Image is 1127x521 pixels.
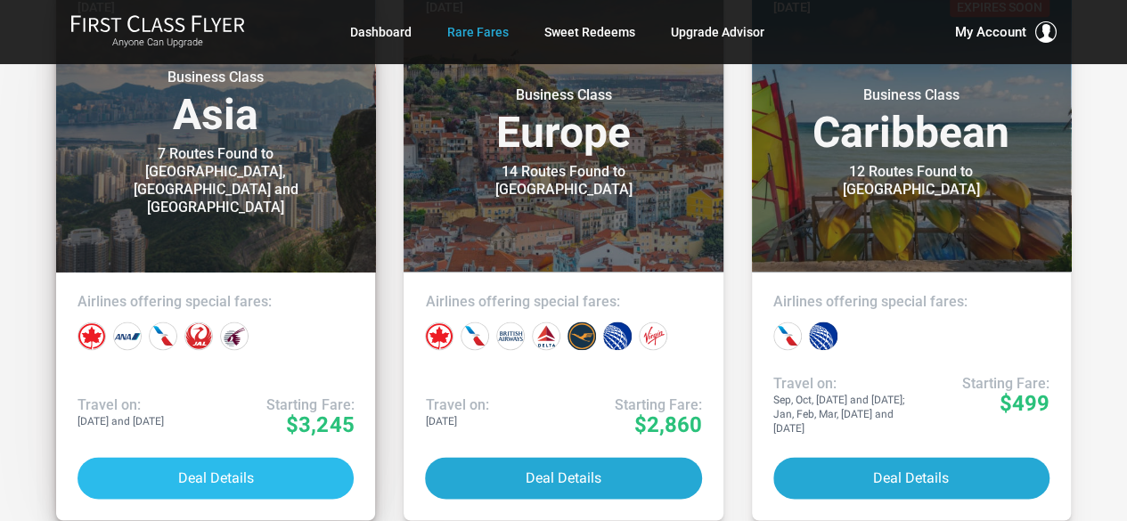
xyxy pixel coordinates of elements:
[220,322,249,350] div: Qatar
[568,322,596,350] div: Lufthansa
[78,457,354,499] button: Deal Details
[184,322,213,350] div: Japan Airlines
[955,21,1026,43] span: My Account
[113,322,142,350] div: All Nippon Airways
[955,21,1057,43] button: My Account
[149,322,177,350] div: American Airlines
[603,322,632,350] div: United
[773,86,1049,154] h3: Caribbean
[425,322,453,350] div: Air Canada
[70,14,245,33] img: First Class Flyer
[544,16,635,48] a: Sweet Redeems
[425,86,701,154] h3: Europe
[78,322,106,350] div: Air Canada
[532,322,560,350] div: Delta Airlines
[350,16,412,48] a: Dashboard
[800,86,1023,104] small: Business Class
[78,293,354,311] h4: Airlines offering special fares:
[104,145,327,216] div: 7 Routes Found to [GEOGRAPHIC_DATA], [GEOGRAPHIC_DATA] and [GEOGRAPHIC_DATA]
[773,293,1049,311] h4: Airlines offering special fares:
[425,457,701,499] button: Deal Details
[447,16,509,48] a: Rare Fares
[800,163,1023,199] div: 12 Routes Found to [GEOGRAPHIC_DATA]
[70,37,245,49] small: Anyone Can Upgrade
[452,86,674,104] small: Business Class
[639,322,667,350] div: Virgin Atlantic
[671,16,764,48] a: Upgrade Advisor
[809,322,837,350] div: United
[452,163,674,199] div: 14 Routes Found to [GEOGRAPHIC_DATA]
[461,322,489,350] div: American Airlines
[773,457,1049,499] button: Deal Details
[425,293,701,311] h4: Airlines offering special fares:
[496,322,525,350] div: British Airways
[104,69,327,86] small: Business Class
[773,322,802,350] div: American Airlines
[70,14,245,50] a: First Class FlyerAnyone Can Upgrade
[78,69,354,136] h3: Asia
